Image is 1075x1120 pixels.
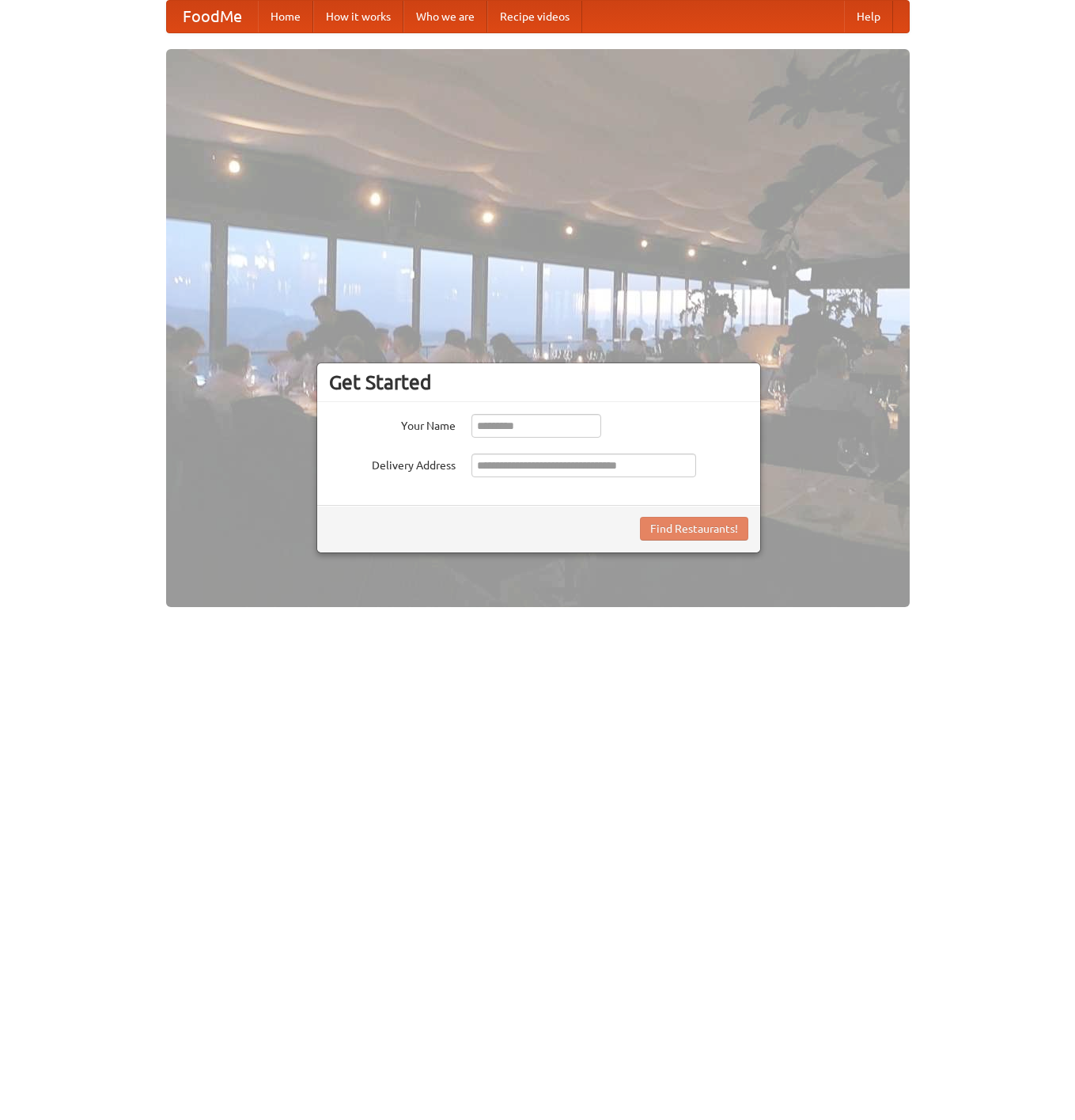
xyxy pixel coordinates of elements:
[329,414,456,434] label: Your Name
[403,1,487,32] a: Who we are
[313,1,403,32] a: How it works
[329,454,456,473] label: Delivery Address
[640,517,748,541] button: Find Restaurants!
[844,1,893,32] a: Help
[487,1,582,32] a: Recipe videos
[167,1,258,32] a: FoodMe
[258,1,313,32] a: Home
[329,370,748,394] h3: Get Started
